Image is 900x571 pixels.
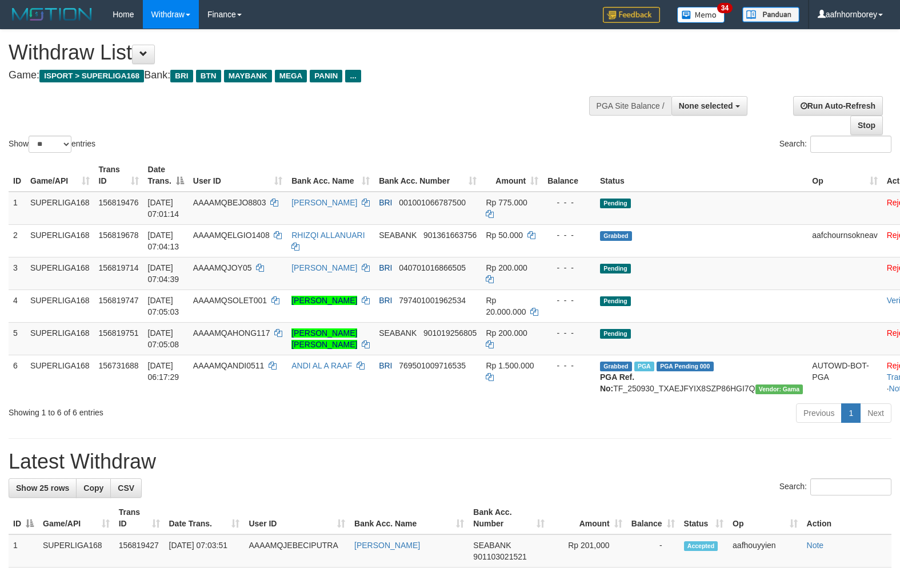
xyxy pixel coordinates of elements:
[193,361,265,370] span: AAAAMQANDI0511
[679,101,733,110] span: None selected
[677,7,725,23] img: Button%20Memo.svg
[549,502,627,534] th: Amount: activate to sort column ascending
[99,328,139,338] span: 156819751
[850,116,883,135] a: Stop
[118,483,134,493] span: CSV
[143,159,189,192] th: Date Trans.: activate to sort column descending
[291,198,357,207] a: [PERSON_NAME]
[9,290,26,322] td: 4
[486,296,526,316] span: Rp 20.000.000
[793,96,883,116] a: Run Auto-Refresh
[547,197,591,208] div: - - -
[170,70,193,82] span: BRI
[595,159,807,192] th: Status
[399,361,466,370] span: Copy 769501009716535 to clipboard
[810,478,891,495] input: Search:
[165,502,245,534] th: Date Trans.: activate to sort column ascending
[193,296,267,305] span: AAAAMQSOLET001
[291,328,357,349] a: [PERSON_NAME] [PERSON_NAME]
[9,159,26,192] th: ID
[379,263,392,272] span: BRI
[310,70,342,82] span: PANIN
[26,290,94,322] td: SUPERLIGA168
[600,362,632,371] span: Grabbed
[399,198,466,207] span: Copy 001001066787500 to clipboard
[26,322,94,355] td: SUPERLIGA168
[244,502,350,534] th: User ID: activate to sort column ascending
[9,192,26,225] td: 1
[600,372,634,393] b: PGA Ref. No:
[379,198,392,207] span: BRI
[627,502,679,534] th: Balance: activate to sort column ascending
[547,229,591,241] div: - - -
[547,360,591,371] div: - - -
[627,534,679,568] td: -
[486,198,527,207] span: Rp 775.000
[486,231,523,240] span: Rp 50.000
[9,224,26,257] td: 2
[399,263,466,272] span: Copy 040701016866505 to clipboard
[345,70,361,82] span: ...
[600,296,631,306] span: Pending
[486,328,527,338] span: Rp 200.000
[148,198,179,219] span: [DATE] 07:01:14
[399,296,466,305] span: Copy 797401001962534 to clipboard
[547,327,591,339] div: - - -
[354,541,420,550] a: [PERSON_NAME]
[807,159,882,192] th: Op: activate to sort column ascending
[603,7,660,23] img: Feedback.jpg
[38,502,114,534] th: Game/API: activate to sort column ascending
[473,541,511,550] span: SEABANK
[600,231,632,241] span: Grabbed
[802,502,891,534] th: Action
[148,361,179,382] span: [DATE] 06:17:29
[9,478,77,498] a: Show 25 rows
[193,263,252,272] span: AAAAMQJOY05
[9,41,589,64] h1: Withdraw List
[244,534,350,568] td: AAAAMQJEBECIPUTRA
[671,96,747,116] button: None selected
[679,502,729,534] th: Status: activate to sort column ascending
[547,262,591,273] div: - - -
[26,159,94,192] th: Game/API: activate to sort column ascending
[38,534,114,568] td: SUPERLIGA168
[94,159,143,192] th: Trans ID: activate to sort column ascending
[114,502,165,534] th: Trans ID: activate to sort column ascending
[224,70,272,82] span: MAYBANK
[189,159,287,192] th: User ID: activate to sort column ascending
[481,159,543,192] th: Amount: activate to sort column ascending
[99,296,139,305] span: 156819747
[379,231,417,240] span: SEABANK
[423,328,477,338] span: Copy 901019256805 to clipboard
[9,355,26,399] td: 6
[779,136,891,153] label: Search:
[196,70,221,82] span: BTN
[26,257,94,290] td: SUPERLIGA168
[810,136,891,153] input: Search:
[291,296,357,305] a: [PERSON_NAME]
[99,231,139,240] span: 156819678
[291,231,365,240] a: RHIZQI ALLANUARI
[291,361,352,370] a: ANDI AL A RAAF
[742,7,799,22] img: panduan.png
[110,478,142,498] a: CSV
[860,403,891,423] a: Next
[473,552,526,561] span: Copy 901103021521 to clipboard
[76,478,111,498] a: Copy
[486,361,534,370] span: Rp 1.500.000
[148,296,179,316] span: [DATE] 07:05:03
[193,198,266,207] span: AAAAMQBEJO8803
[379,296,392,305] span: BRI
[99,198,139,207] span: 156819476
[543,159,595,192] th: Balance
[684,541,718,551] span: Accepted
[29,136,71,153] select: Showentries
[9,6,95,23] img: MOTION_logo.png
[39,70,144,82] span: ISPORT > SUPERLIGA168
[287,159,374,192] th: Bank Acc. Name: activate to sort column ascending
[717,3,733,13] span: 34
[9,257,26,290] td: 3
[148,263,179,284] span: [DATE] 07:04:39
[275,70,307,82] span: MEGA
[807,541,824,550] a: Note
